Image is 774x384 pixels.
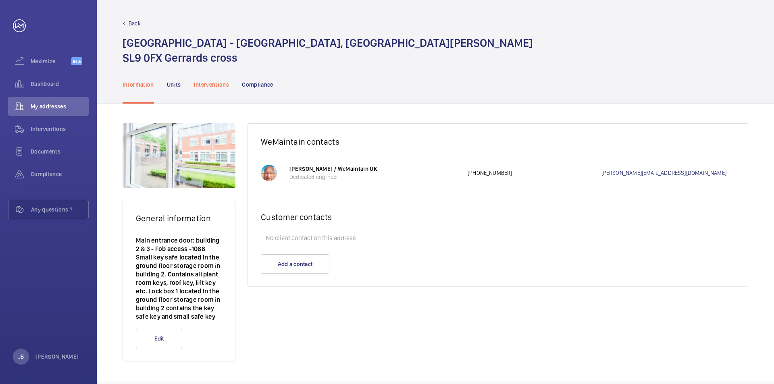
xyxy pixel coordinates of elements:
[261,254,329,274] button: Add a contact
[31,80,89,88] span: Dashboard
[242,81,273,89] p: Compliance
[129,19,141,27] p: Back
[31,205,88,214] span: Any questions ?
[167,81,181,89] p: Units
[123,81,154,89] p: Information
[31,147,89,156] span: Documents
[18,353,24,361] p: JB
[31,170,89,178] span: Compliance
[468,169,601,177] p: [PHONE_NUMBER]
[71,57,82,65] span: Beta
[601,169,735,177] a: [PERSON_NAME][EMAIL_ADDRESS][DOMAIN_NAME]
[31,57,71,65] span: Maximize
[31,102,89,110] span: My addresses
[31,125,89,133] span: Interventions
[136,236,222,321] p: Main entrance door: building 2 & 3 - Fob access -1066 Small key safe located in the ground floor ...
[123,35,533,65] h1: [GEOGRAPHIC_DATA] - [GEOGRAPHIC_DATA], [GEOGRAPHIC_DATA][PERSON_NAME] SL9 0FX Gerrards cross
[261,230,735,246] p: No client contact on this address
[289,173,460,181] p: Dedicated engineer
[261,212,735,222] h2: Customer contacts
[136,213,222,223] h2: General information
[194,81,229,89] p: Interventions
[136,329,182,348] button: Edit
[261,137,735,147] h2: WeMaintain contacts
[289,165,460,173] p: [PERSON_NAME] / WeMaintain UK
[35,353,79,361] p: [PERSON_NAME]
